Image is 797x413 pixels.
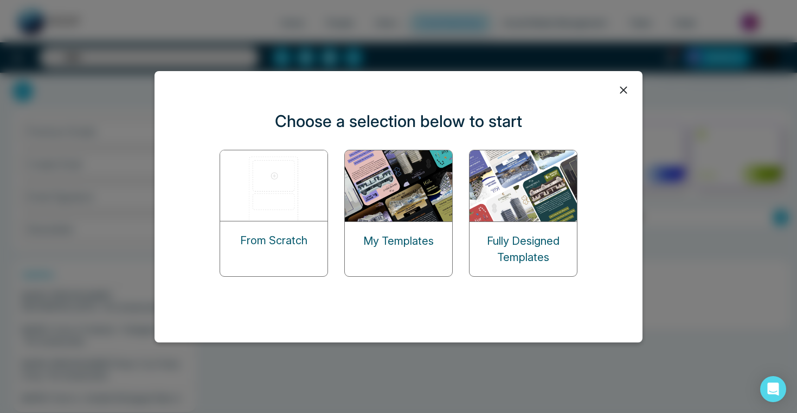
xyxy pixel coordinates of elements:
[470,233,577,265] p: Fully Designed Templates
[363,233,434,249] p: My Templates
[240,232,307,249] p: From Scratch
[760,376,786,402] div: Open Intercom Messenger
[275,109,522,134] p: Choose a selection below to start
[345,150,453,221] img: my-templates.png
[220,150,329,221] img: start-from-scratch.png
[470,150,578,221] img: designed-templates.png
